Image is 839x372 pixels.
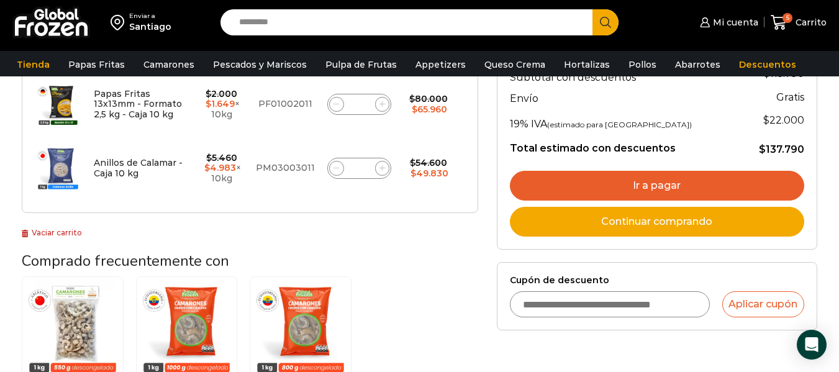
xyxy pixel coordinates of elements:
[206,88,211,99] span: $
[94,157,183,179] a: Anillos de Calamar - Caja 10 kg
[669,53,727,76] a: Abarrotes
[592,9,619,35] button: Search button
[206,88,237,99] bdi: 2.000
[204,162,210,173] span: $
[797,330,827,360] div: Open Intercom Messenger
[94,88,182,120] a: Papas Fritas 13x13mm - Formato 2,5 kg - Caja 10 kg
[733,53,802,76] a: Descuentos
[782,13,792,23] span: 5
[478,53,551,76] a: Queso Crema
[250,72,321,137] td: PF01002011
[510,171,804,201] a: Ir a pagar
[510,275,804,286] label: Cupón de descuento
[137,53,201,76] a: Camarones
[763,114,769,126] span: $
[722,291,804,317] button: Aplicar cupón
[193,72,250,137] td: × 10kg
[510,133,739,157] th: Total estimado con descuentos
[250,136,321,200] td: PM03003011
[410,168,416,179] span: $
[129,20,171,33] div: Santiago
[22,228,82,237] a: Vaciar carrito
[510,86,739,108] th: Envío
[11,53,56,76] a: Tienda
[622,53,663,76] a: Pollos
[763,114,804,126] span: 22.000
[111,12,129,33] img: address-field-icon.svg
[412,104,417,115] span: $
[776,91,804,103] strong: Gratis
[558,53,616,76] a: Hortalizas
[792,16,827,29] span: Carrito
[129,12,171,20] div: Enviar a
[193,136,250,200] td: × 10kg
[410,168,448,179] bdi: 49.830
[547,120,692,129] small: (estimado para [GEOGRAPHIC_DATA])
[204,162,236,173] bdi: 4.983
[409,93,415,104] span: $
[759,143,804,155] bdi: 137.790
[510,108,739,133] th: 19% IVA
[351,96,368,113] input: Product quantity
[409,53,472,76] a: Appetizers
[206,98,211,109] span: $
[409,93,448,104] bdi: 80.000
[22,251,229,271] span: Comprado frecuentemente con
[510,207,804,237] a: Continuar comprando
[62,53,131,76] a: Papas Fritas
[206,152,212,163] span: $
[319,53,403,76] a: Pulpa de Frutas
[697,10,758,35] a: Mi cuenta
[410,157,415,168] span: $
[710,16,758,29] span: Mi cuenta
[759,143,766,155] span: $
[412,104,447,115] bdi: 65.960
[206,98,235,109] bdi: 1.649
[206,152,237,163] bdi: 5.460
[207,53,313,76] a: Pescados y Mariscos
[351,160,368,177] input: Product quantity
[771,8,827,37] a: 5 Carrito
[410,157,447,168] bdi: 54.600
